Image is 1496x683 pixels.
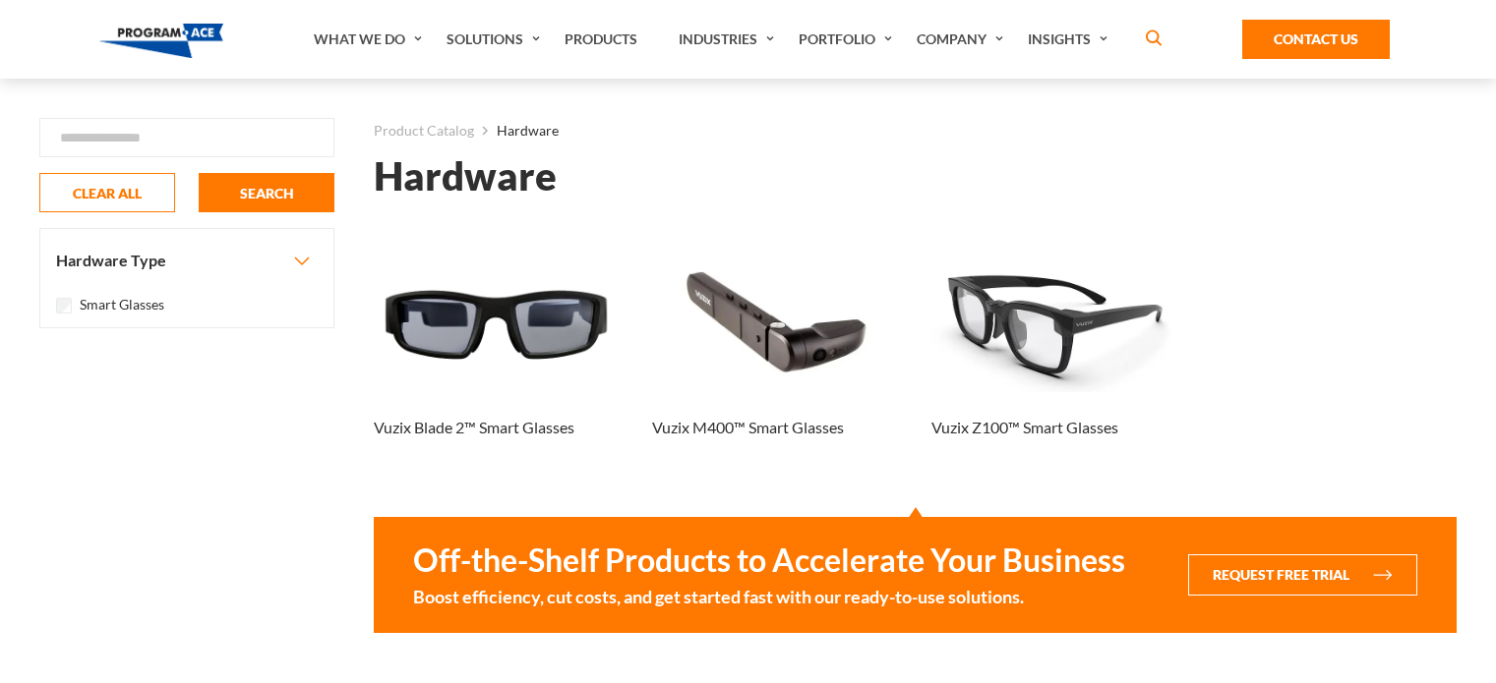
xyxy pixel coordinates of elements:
h3: Vuzix Z100™ Smart Glasses [931,416,1118,439]
a: Contact Us [1242,20,1390,59]
input: Smart Glasses [56,298,72,313]
a: Thumbnail - Vuzix Z100™ Smart Glasses Vuzix Z100™ Smart Glasses [931,253,1178,469]
a: Thumbnail - Vuzix Blade 2™ Smart Glasses Vuzix Blade 2™ Smart Glasses [374,253,621,469]
nav: breadcrumb [374,118,1457,143]
li: Hardware [474,118,559,143]
button: Request Free Trial [1188,554,1417,596]
a: Thumbnail - Vuzix M400™ Smart Glasses Vuzix M400™ Smart Glasses [652,253,899,469]
a: Product Catalog [374,118,474,143]
img: Program-Ace [99,24,224,58]
h1: Hardware [374,159,557,194]
button: CLEAR ALL [39,173,175,212]
h3: Vuzix M400™ Smart Glasses [652,416,844,439]
strong: Off-the-Shelf Products to Accelerate Your Business [413,541,1125,580]
button: Hardware Type [40,229,333,292]
h3: Vuzix Blade 2™ Smart Glasses [374,416,574,439]
label: Smart Glasses [80,294,164,315]
small: Boost efficiency, cut costs, and get started fast with our ready-to-use solutions. [413,584,1125,609]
